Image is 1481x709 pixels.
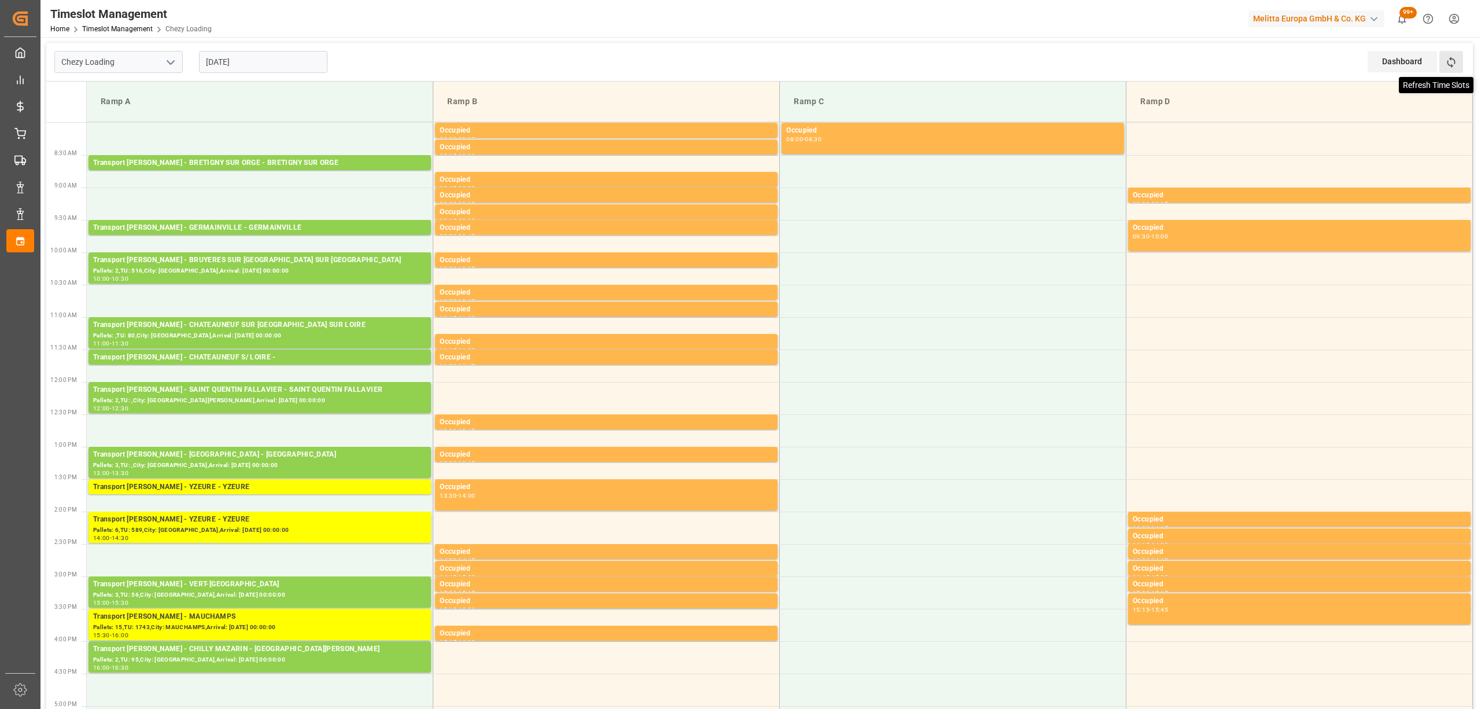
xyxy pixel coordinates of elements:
[786,137,803,142] div: 08:00
[93,234,426,244] div: Pallets: ,TU: 140,City: [GEOGRAPHIC_DATA],Arrival: [DATE] 00:00:00
[440,596,773,607] div: Occupied
[786,125,1119,137] div: Occupied
[93,600,110,605] div: 15:00
[440,640,456,645] div: 15:45
[458,137,475,142] div: 08:15
[110,665,112,670] div: -
[93,493,426,503] div: Pallets: 1,TU: 169,City: [GEOGRAPHIC_DATA],Arrival: [DATE] 00:00:00
[112,535,128,541] div: 14:30
[440,348,456,353] div: 11:15
[440,315,456,321] div: 10:45
[440,255,773,266] div: Occupied
[1133,222,1466,234] div: Occupied
[93,526,426,535] div: Pallets: 6,TU: 589,City: [GEOGRAPHIC_DATA],Arrival: [DATE] 00:00:00
[1133,546,1466,558] div: Occupied
[1150,558,1151,563] div: -
[1133,234,1150,239] div: 09:30
[440,628,773,640] div: Occupied
[458,299,475,304] div: 10:45
[110,276,112,281] div: -
[54,474,77,480] span: 1:30 PM
[1151,234,1168,239] div: 10:00
[54,571,77,578] span: 3:00 PM
[456,461,458,466] div: -
[54,604,77,610] span: 3:30 PM
[456,558,458,563] div: -
[1399,7,1417,19] span: 99+
[440,336,773,348] div: Occupied
[440,287,773,299] div: Occupied
[1248,8,1389,30] button: Melitta Europa GmbH & Co. KG
[456,640,458,645] div: -
[440,352,773,363] div: Occupied
[93,352,426,363] div: Transport [PERSON_NAME] - CHATEAUNEUF S/ LOIRE -
[803,137,805,142] div: -
[93,461,426,471] div: Pallets: 3,TU: ,City: [GEOGRAPHIC_DATA],Arrival: [DATE] 00:00:00
[440,201,456,207] div: 09:00
[1368,51,1437,72] div: Dashboard
[112,341,128,346] div: 11:30
[110,341,112,346] div: -
[1151,575,1168,580] div: 15:00
[440,299,456,304] div: 10:30
[458,575,475,580] div: 15:00
[458,607,475,612] div: 15:30
[458,234,475,239] div: 09:45
[54,51,183,73] input: Type to search/select
[440,607,456,612] div: 15:15
[1151,201,1168,207] div: 09:15
[54,215,77,221] span: 9:30 AM
[440,174,773,186] div: Occupied
[456,428,458,434] div: -
[458,428,475,434] div: 12:45
[456,234,458,239] div: -
[93,471,110,476] div: 13:00
[456,201,458,207] div: -
[1133,563,1466,575] div: Occupied
[1151,542,1168,548] div: 14:30
[50,409,77,416] span: 12:30 PM
[93,396,426,406] div: Pallets: 2,TU: ,City: [GEOGRAPHIC_DATA][PERSON_NAME],Arrival: [DATE] 00:00:00
[54,701,77,707] span: 5:00 PM
[456,575,458,580] div: -
[440,563,773,575] div: Occupied
[110,633,112,638] div: -
[110,471,112,476] div: -
[456,315,458,321] div: -
[93,406,110,411] div: 12:00
[112,633,128,638] div: 16:00
[1133,526,1150,531] div: 14:00
[1133,542,1150,548] div: 14:15
[458,201,475,207] div: 09:15
[1248,10,1384,27] div: Melitta Europa GmbH & Co. KG
[1133,558,1150,563] div: 14:30
[456,266,458,271] div: -
[50,25,69,33] a: Home
[54,150,77,156] span: 8:30 AM
[458,218,475,223] div: 09:30
[440,304,773,315] div: Occupied
[458,348,475,353] div: 11:30
[93,665,110,670] div: 16:00
[50,377,77,383] span: 12:00 PM
[54,668,77,675] span: 4:30 PM
[1150,526,1151,531] div: -
[440,428,456,434] div: 12:30
[440,137,456,142] div: 08:00
[1150,542,1151,548] div: -
[440,142,773,153] div: Occupied
[1415,6,1441,32] button: Help Center
[456,607,458,612] div: -
[440,417,773,428] div: Occupied
[1136,91,1463,112] div: Ramp D
[440,449,773,461] div: Occupied
[93,319,426,331] div: Transport [PERSON_NAME] - CHATEAUNEUF SUR [GEOGRAPHIC_DATA] SUR LOIRE
[112,406,128,411] div: 12:30
[50,5,212,23] div: Timeslot Management
[93,611,426,623] div: Transport [PERSON_NAME] - MAUCHAMPS
[93,623,426,633] div: Pallets: 15,TU: 1743,City: MAUCHAMPS,Arrival: [DATE] 00:00:00
[456,493,458,498] div: -
[199,51,327,73] input: DD-MM-YYYY
[1133,575,1150,580] div: 14:45
[440,153,456,159] div: 08:15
